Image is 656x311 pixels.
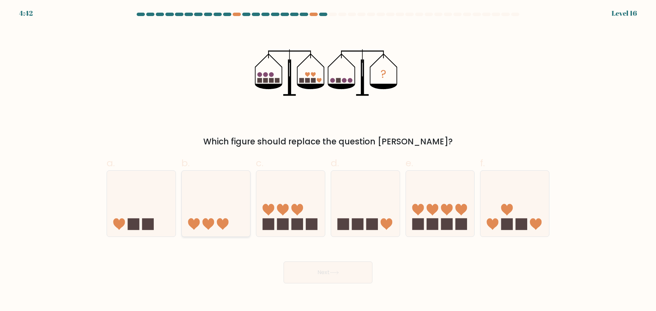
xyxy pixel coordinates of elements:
div: 4:42 [19,8,33,18]
button: Next [284,261,372,283]
span: f. [480,156,485,170]
span: e. [406,156,413,170]
span: d. [331,156,339,170]
span: c. [256,156,263,170]
div: Level 16 [612,8,637,18]
span: a. [107,156,115,170]
div: Which figure should replace the question [PERSON_NAME]? [111,136,545,148]
tspan: ? [381,67,387,82]
span: b. [181,156,190,170]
